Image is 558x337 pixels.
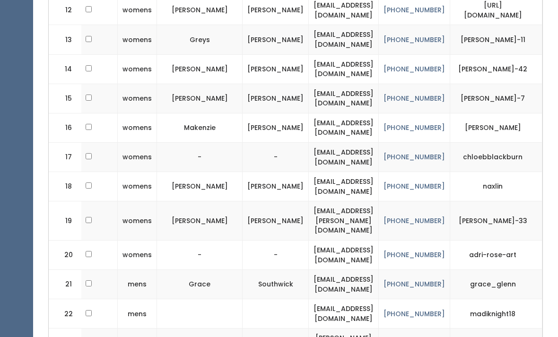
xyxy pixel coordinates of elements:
a: [PHONE_NUMBER] [384,64,445,74]
a: [PHONE_NUMBER] [384,5,445,15]
td: [EMAIL_ADDRESS][DOMAIN_NAME] [309,299,379,328]
td: 21 [49,270,82,299]
td: [EMAIL_ADDRESS][DOMAIN_NAME] [309,270,379,299]
td: womens [118,54,157,84]
td: 17 [49,142,82,172]
td: [EMAIL_ADDRESS][DOMAIN_NAME] [309,84,379,113]
td: 16 [49,113,82,142]
td: Greys [157,25,243,54]
td: [PERSON_NAME] [243,201,309,241]
td: [EMAIL_ADDRESS][DOMAIN_NAME] [309,113,379,142]
td: - [157,241,243,270]
td: Grace [157,270,243,299]
td: [PERSON_NAME]-42 [450,54,542,84]
td: [PERSON_NAME]-33 [450,201,542,241]
td: 14 [49,54,82,84]
a: [PHONE_NUMBER] [384,279,445,289]
a: [PHONE_NUMBER] [384,250,445,259]
a: [PHONE_NUMBER] [384,94,445,103]
td: Makenzie [157,113,243,142]
td: madiknight18 [450,299,542,328]
td: [PERSON_NAME] [243,54,309,84]
td: womens [118,142,157,172]
td: [PERSON_NAME] [243,172,309,201]
td: [PERSON_NAME]-11 [450,25,542,54]
td: adri-rose-art [450,241,542,270]
td: - [243,241,309,270]
td: 13 [49,25,82,54]
td: [PERSON_NAME] [243,113,309,142]
a: [PHONE_NUMBER] [384,123,445,132]
td: - [157,142,243,172]
td: [PERSON_NAME]-7 [450,84,542,113]
td: naxlin [450,172,542,201]
td: [PERSON_NAME] [450,113,542,142]
td: womens [118,113,157,142]
td: 22 [49,299,82,328]
td: [PERSON_NAME] [157,54,243,84]
a: [PHONE_NUMBER] [384,216,445,225]
td: womens [118,172,157,201]
td: womens [118,84,157,113]
td: grace_glenn [450,270,542,299]
a: [PHONE_NUMBER] [384,35,445,44]
td: [PERSON_NAME] [157,201,243,241]
td: chloebblackburn [450,142,542,172]
td: [EMAIL_ADDRESS][DOMAIN_NAME] [309,241,379,270]
a: [PHONE_NUMBER] [384,309,445,319]
td: [EMAIL_ADDRESS][DOMAIN_NAME] [309,172,379,201]
td: [EMAIL_ADDRESS][DOMAIN_NAME] [309,25,379,54]
td: [PERSON_NAME] [157,172,243,201]
td: womens [118,25,157,54]
a: [PHONE_NUMBER] [384,181,445,191]
td: 20 [49,241,82,270]
td: womens [118,201,157,241]
td: womens [118,241,157,270]
td: Southwick [243,270,309,299]
a: [PHONE_NUMBER] [384,152,445,162]
td: 19 [49,201,82,241]
td: [PERSON_NAME] [243,25,309,54]
td: 18 [49,172,82,201]
td: [EMAIL_ADDRESS][DOMAIN_NAME] [309,142,379,172]
td: [EMAIL_ADDRESS][DOMAIN_NAME] [309,54,379,84]
td: mens [118,299,157,328]
td: - [243,142,309,172]
td: [EMAIL_ADDRESS][PERSON_NAME][DOMAIN_NAME] [309,201,379,241]
td: 15 [49,84,82,113]
td: mens [118,270,157,299]
td: [PERSON_NAME] [243,84,309,113]
td: [PERSON_NAME] [157,84,243,113]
